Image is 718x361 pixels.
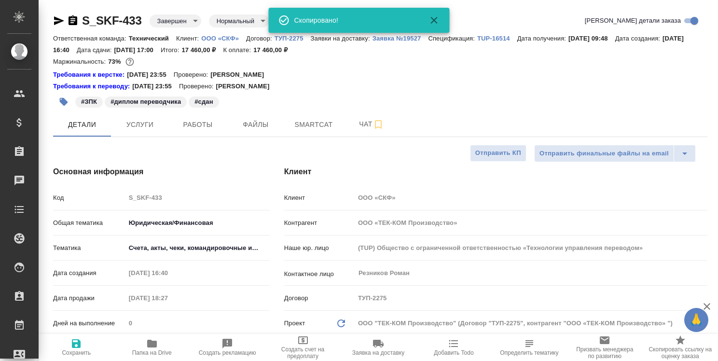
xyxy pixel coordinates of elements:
p: Проверено: [179,82,216,91]
input: Пустое поле [125,316,270,330]
p: ООО «СКФ» [201,35,246,42]
span: Призвать менеджера по развитию [573,346,636,360]
p: Общая тематика [53,218,125,228]
h4: Основная информация [53,166,246,178]
div: ООО "ТЕК-КОМ Производство" (Договор "ТУП-2275", контрагент "ООО «ТЕК-КОМ Производство» ") [355,315,707,332]
p: Наше юр. лицо [284,243,355,253]
input: Пустое поле [125,266,210,280]
p: Спецификация: [428,35,477,42]
input: Пустое поле [125,291,210,305]
p: #ЗПК [81,97,97,107]
span: Папка на Drive [132,349,172,356]
a: Требования к верстке: [53,70,127,80]
span: Детали [59,119,105,131]
span: Создать счет на предоплату [271,346,334,360]
p: Контрагент [284,218,355,228]
input: Пустое поле [355,241,707,255]
span: Работы [175,119,221,131]
button: Сохранить [39,334,114,361]
button: Добавить тэг [53,91,74,112]
p: Тематика [53,243,125,253]
button: Скопировать ссылку для ЯМессенджера [53,15,65,27]
p: Дата получения: [517,35,568,42]
p: Клиент [284,193,355,203]
p: Дата сдачи: [77,46,114,54]
div: split button [534,145,696,162]
span: Добавить Todo [434,349,473,356]
button: Создать счет на предоплату [265,334,340,361]
p: Дата создания: [615,35,663,42]
p: [DATE] 09:48 [568,35,615,42]
span: Smartcat [290,119,337,131]
p: Код [53,193,125,203]
p: ТУП-2275 [275,35,311,42]
button: Призвать менеджера по развитию [567,334,642,361]
p: Договор: [246,35,275,42]
button: Скопировать ссылку на оценку заказа [643,334,718,361]
p: Заявка №19527 [373,35,428,42]
p: Клиент: [176,35,201,42]
p: Договор [284,293,355,303]
button: Заявка на доставку [341,334,416,361]
p: Дата создания [53,268,125,278]
p: Итого: [161,46,181,54]
div: Нажми, чтобы открыть папку с инструкцией [53,82,132,91]
input: Пустое поле [125,191,270,205]
a: Требования к переводу: [53,82,132,91]
div: Юридическая/Финансовая [125,215,270,231]
button: Нормальный [214,17,257,25]
span: Создать рекламацию [199,349,256,356]
button: Завершен [154,17,190,25]
p: 17 460,00 ₽ [253,46,295,54]
button: Создать рекламацию [190,334,265,361]
div: Завершен [150,14,201,28]
input: Пустое поле [355,191,707,205]
button: Отправить финальные файлы на email [534,145,674,162]
p: Проверено: [174,70,211,80]
h4: Клиент [284,166,707,178]
a: ТУП-2275 [275,34,311,42]
p: Маржинальность: [53,58,108,65]
span: [PERSON_NAME] детали заказа [585,16,681,26]
p: Проект [284,319,305,328]
span: 🙏 [688,310,704,330]
p: Контактное лицо [284,269,355,279]
p: Технический [129,35,176,42]
div: Скопировано! [294,15,415,25]
a: ООО «СКФ» [201,34,246,42]
p: 73% [108,58,123,65]
p: #диплом переводчика [110,97,181,107]
p: [DATE] 17:00 [114,46,161,54]
a: TUP-16514 [477,34,517,42]
input: Пустое поле [355,216,707,230]
span: Файлы [233,119,279,131]
a: S_SKF-433 [82,14,142,27]
button: Отправить КП [470,145,526,162]
span: Заявка на доставку [352,349,404,356]
p: TUP-16514 [477,35,517,42]
p: К оплате: [223,46,253,54]
input: Пустое поле [355,291,707,305]
span: ЗПК [74,97,104,105]
div: Нажми, чтобы открыть папку с инструкцией [53,70,127,80]
span: Услуги [117,119,163,131]
button: Определить тематику [492,334,567,361]
button: Скопировать ссылку [67,15,79,27]
p: [DATE] 23:55 [132,82,179,91]
p: [PERSON_NAME] [216,82,276,91]
p: 17 460,00 ₽ [181,46,223,54]
div: Счета, акты, чеки, командировочные и таможенные документы [125,240,270,256]
p: Заявки на доставку: [311,35,373,42]
p: Ответственная команда: [53,35,129,42]
button: Папка на Drive [114,334,189,361]
svg: Подписаться [373,119,384,130]
span: Отправить финальные файлы на email [539,148,669,159]
p: Дата продажи [53,293,125,303]
span: Сохранить [62,349,91,356]
span: сдан [188,97,220,105]
p: [DATE] 23:55 [127,70,174,80]
button: 🙏 [684,308,708,332]
p: #сдан [194,97,213,107]
div: Завершен [209,14,269,28]
button: Добавить Todo [416,334,491,361]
